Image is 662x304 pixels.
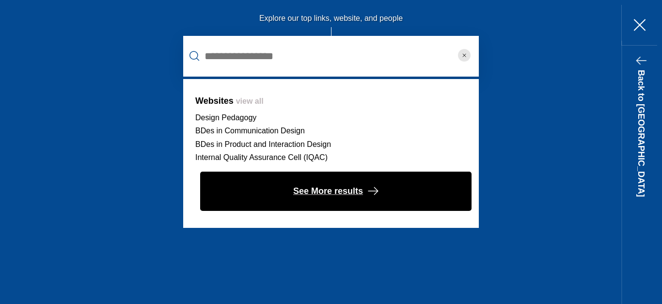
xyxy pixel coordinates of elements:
button: See More results [200,172,472,211]
a: See More results [195,172,467,211]
a: BDes in Communication Design [195,127,305,135]
span: view all [236,97,264,105]
a: BDes in Product and Interaction Design [195,140,331,148]
a: Internal Quality Assurance Cell (IQAC) [195,153,328,161]
span: See More results [293,184,363,199]
a: Design Pedagogy [195,113,256,122]
button: reset [450,36,479,77]
label: Explore our top links, website, and people [183,14,479,27]
span: Websites [195,96,234,106]
span: Back to [GEOGRAPHIC_DATA] [636,70,646,197]
a: Websites view all [195,96,264,106]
